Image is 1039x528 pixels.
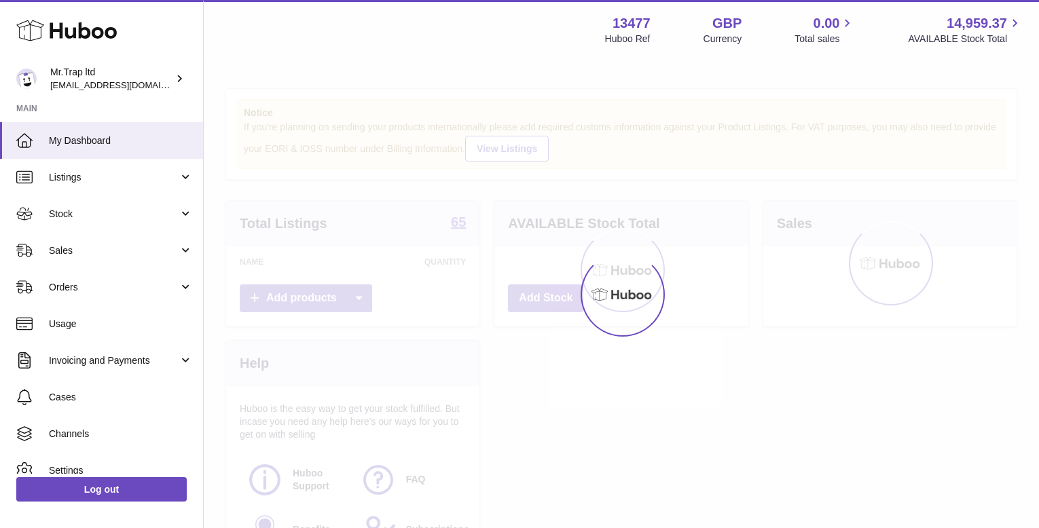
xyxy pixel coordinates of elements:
span: 14,959.37 [947,14,1007,33]
span: Listings [49,171,179,184]
a: 14,959.37 AVAILABLE Stock Total [908,14,1023,45]
img: office@grabacz.eu [16,69,37,89]
span: Stock [49,208,179,221]
strong: GBP [712,14,742,33]
span: Sales [49,244,179,257]
span: Invoicing and Payments [49,354,179,367]
span: [EMAIL_ADDRESS][DOMAIN_NAME] [50,79,200,90]
span: My Dashboard [49,134,193,147]
span: Channels [49,428,193,440]
span: Total sales [795,33,855,45]
div: Mr.Trap ltd [50,66,172,92]
a: Log out [16,477,187,502]
span: Settings [49,464,193,477]
div: Currency [704,33,742,45]
div: Huboo Ref [605,33,651,45]
a: 0.00 Total sales [795,14,855,45]
span: AVAILABLE Stock Total [908,33,1023,45]
span: 0.00 [814,14,840,33]
strong: 13477 [613,14,651,33]
span: Orders [49,281,179,294]
span: Usage [49,318,193,331]
span: Cases [49,391,193,404]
